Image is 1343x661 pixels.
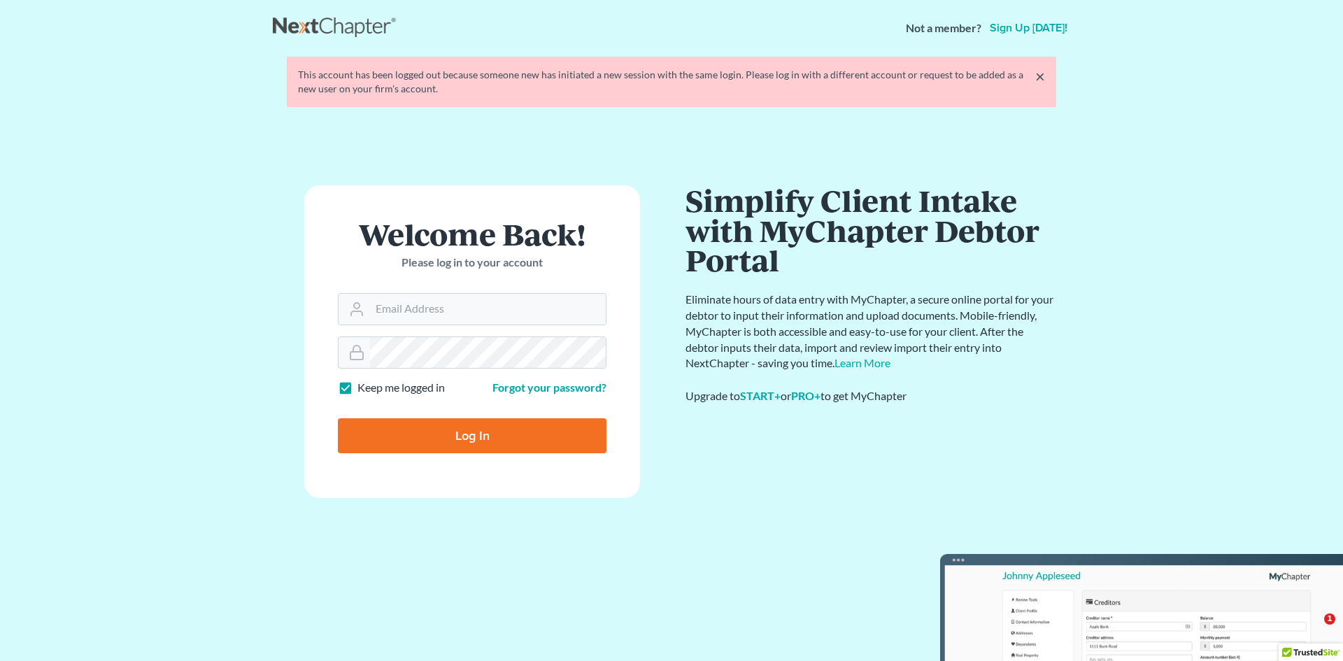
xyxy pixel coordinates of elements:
[1035,68,1045,85] a: ×
[987,22,1070,34] a: Sign up [DATE]!
[685,185,1056,275] h1: Simplify Client Intake with MyChapter Debtor Portal
[685,388,1056,404] div: Upgrade to or to get MyChapter
[1324,613,1335,625] span: 1
[1295,613,1329,647] iframe: Intercom live chat
[834,356,890,369] a: Learn More
[740,389,781,402] a: START+
[492,381,606,394] a: Forgot your password?
[357,380,445,396] label: Keep me logged in
[338,255,606,271] p: Please log in to your account
[338,219,606,249] h1: Welcome Back!
[298,68,1045,96] div: This account has been logged out because someone new has initiated a new session with the same lo...
[791,389,820,402] a: PRO+
[906,20,981,36] strong: Not a member?
[370,294,606,325] input: Email Address
[685,292,1056,371] p: Eliminate hours of data entry with MyChapter, a secure online portal for your debtor to input the...
[338,418,606,453] input: Log In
